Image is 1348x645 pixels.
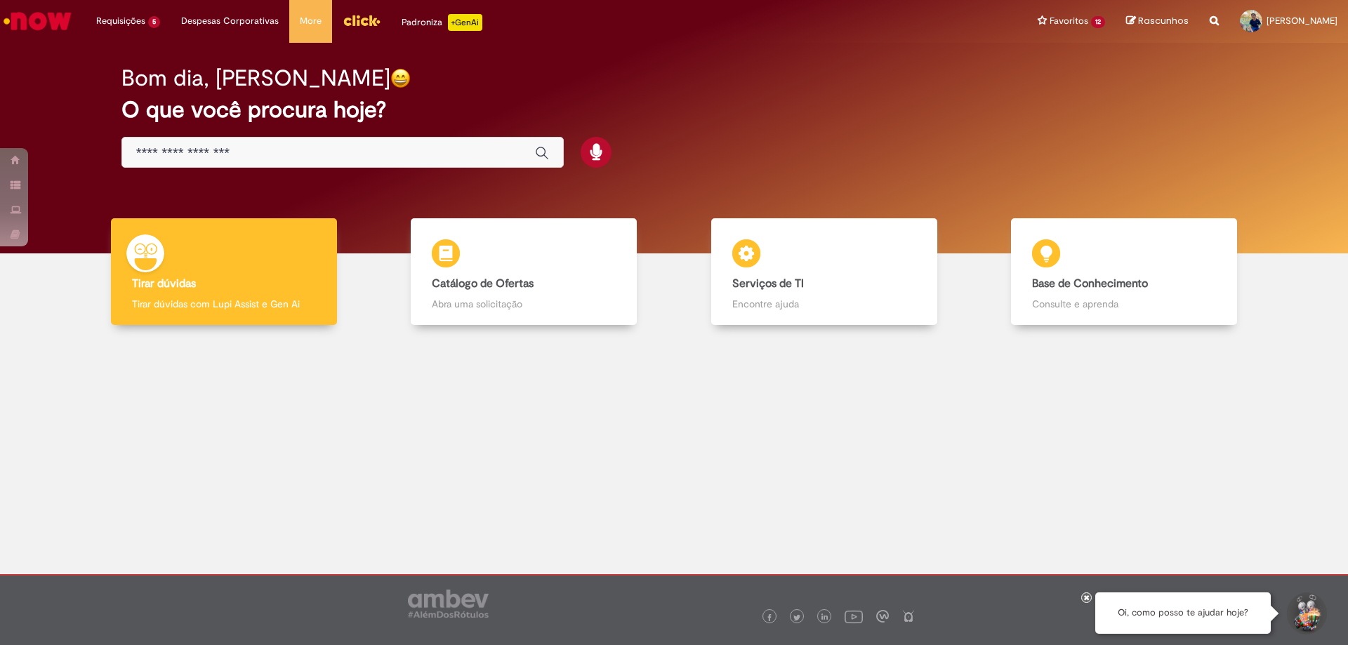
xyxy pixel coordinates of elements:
a: Catálogo de Ofertas Abra uma solicitação [374,218,675,326]
img: happy-face.png [390,68,411,88]
img: logo_footer_workplace.png [876,610,889,623]
img: logo_footer_twitter.png [793,614,800,621]
img: click_logo_yellow_360x200.png [343,10,381,31]
button: Iniciar Conversa de Suporte [1285,592,1327,634]
b: Serviços de TI [732,277,804,291]
div: Padroniza [402,14,482,31]
span: 12 [1091,16,1105,28]
a: Serviços de TI Encontre ajuda [674,218,974,326]
img: logo_footer_youtube.png [845,607,863,625]
span: Despesas Corporativas [181,14,279,28]
p: Abra uma solicitação [432,297,616,311]
p: Consulte e aprenda [1032,297,1216,311]
b: Tirar dúvidas [132,277,196,291]
div: Oi, como posso te ajudar hoje? [1095,592,1271,634]
a: Tirar dúvidas Tirar dúvidas com Lupi Assist e Gen Ai [74,218,374,326]
p: Tirar dúvidas com Lupi Assist e Gen Ai [132,297,316,311]
img: logo_footer_linkedin.png [821,613,828,622]
span: Favoritos [1050,14,1088,28]
img: logo_footer_naosei.png [902,610,915,623]
span: Requisições [96,14,145,28]
b: Base de Conhecimento [1032,277,1148,291]
img: ServiceNow [1,7,74,35]
img: logo_footer_facebook.png [766,614,773,621]
a: Base de Conhecimento Consulte e aprenda [974,218,1275,326]
img: logo_footer_ambev_rotulo_gray.png [408,590,489,618]
span: 5 [148,16,160,28]
span: [PERSON_NAME] [1267,15,1337,27]
b: Catálogo de Ofertas [432,277,534,291]
p: Encontre ajuda [732,297,916,311]
h2: Bom dia, [PERSON_NAME] [121,66,390,91]
h2: O que você procura hoje? [121,98,1227,122]
span: Rascunhos [1138,14,1189,27]
p: +GenAi [448,14,482,31]
a: Rascunhos [1126,15,1189,28]
span: More [300,14,322,28]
